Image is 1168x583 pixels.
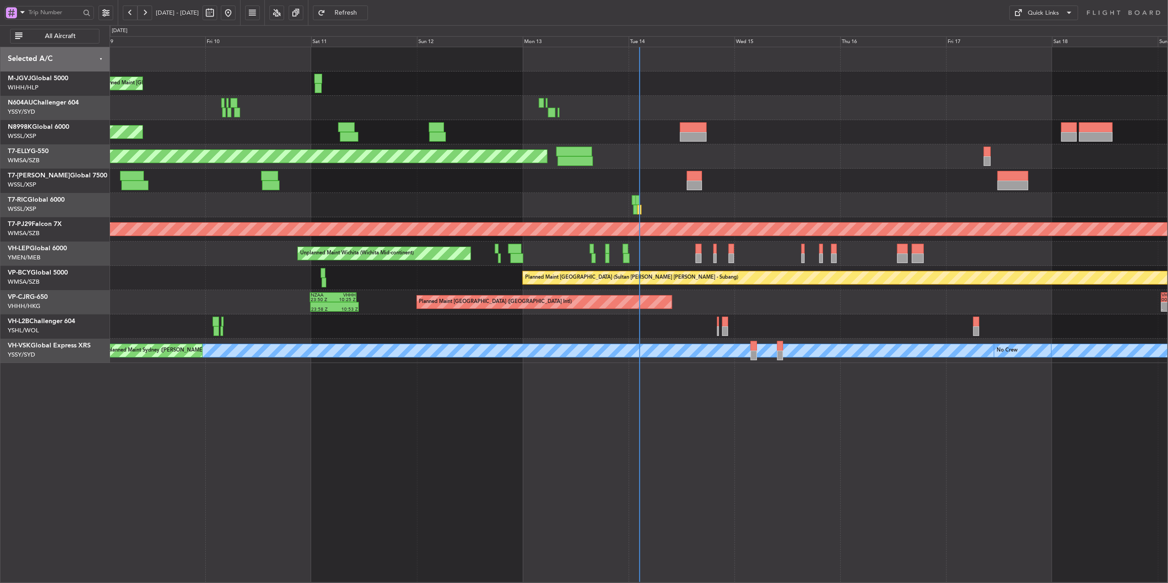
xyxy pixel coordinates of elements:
[946,36,1052,47] div: Fri 17
[8,75,31,82] span: M-JGVJ
[311,293,333,297] div: NZAA
[311,307,334,312] div: 23:58 Z
[8,205,36,213] a: WSSL/XSP
[8,294,48,300] a: VP-CJRG-650
[8,172,70,179] span: T7-[PERSON_NAME]
[8,148,31,154] span: T7-ELLY
[1028,9,1059,18] div: Quick Links
[8,221,62,227] a: T7-PJ29Falcon 7X
[417,36,523,47] div: Sun 12
[840,36,946,47] div: Thu 16
[629,36,735,47] div: Tue 14
[8,278,39,286] a: WMSA/SZB
[8,148,49,154] a: T7-ELLYG-550
[313,5,368,20] button: Refresh
[10,29,99,44] button: All Aircraft
[8,124,32,130] span: N8998K
[8,221,32,227] span: T7-PJ29
[99,36,205,47] div: Thu 9
[8,318,29,324] span: VH-L2B
[311,36,417,47] div: Sat 11
[24,33,96,39] span: All Aircraft
[8,245,30,252] span: VH-LEP
[327,10,365,16] span: Refresh
[8,326,39,335] a: YSHL/WOL
[334,307,358,312] div: 10:53 Z
[28,5,80,19] input: Trip Number
[8,318,75,324] a: VH-L2BChallenger 604
[8,197,65,203] a: T7-RICGlobal 6000
[102,344,214,357] div: Unplanned Maint Sydney ([PERSON_NAME] Intl)
[735,36,840,47] div: Wed 15
[8,294,30,300] span: VP-CJR
[333,293,356,297] div: VHHH
[333,297,356,302] div: 10:25 Z
[8,108,35,116] a: YSSY/SYD
[8,302,40,310] a: VHHH/HKG
[8,269,31,276] span: VP-BCY
[1009,5,1078,20] button: Quick Links
[8,83,38,92] a: WIHH/HLP
[8,351,35,359] a: YSSY/SYD
[8,253,40,262] a: YMEN/MEB
[205,36,311,47] div: Fri 10
[8,342,31,349] span: VH-VSK
[112,27,127,35] div: [DATE]
[997,344,1018,357] div: No Crew
[311,297,333,302] div: 23:50 Z
[523,36,629,47] div: Mon 13
[8,99,33,106] span: N604AU
[156,9,199,17] span: [DATE] - [DATE]
[419,295,572,309] div: Planned Maint [GEOGRAPHIC_DATA] ([GEOGRAPHIC_DATA] Intl)
[8,75,68,82] a: M-JGVJGlobal 5000
[300,247,414,260] div: Unplanned Maint Wichita (Wichita Mid-continent)
[8,245,67,252] a: VH-LEPGlobal 6000
[8,197,27,203] span: T7-RIC
[8,132,36,140] a: WSSL/XSP
[8,172,107,179] a: T7-[PERSON_NAME]Global 7500
[8,124,69,130] a: N8998KGlobal 6000
[8,181,36,189] a: WSSL/XSP
[8,269,68,276] a: VP-BCYGlobal 5000
[1052,36,1158,47] div: Sat 18
[8,99,79,106] a: N604AUChallenger 604
[8,342,91,349] a: VH-VSKGlobal Express XRS
[8,229,39,237] a: WMSA/SZB
[525,271,739,285] div: Planned Maint [GEOGRAPHIC_DATA] (Sultan [PERSON_NAME] [PERSON_NAME] - Subang)
[8,156,39,165] a: WMSA/SZB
